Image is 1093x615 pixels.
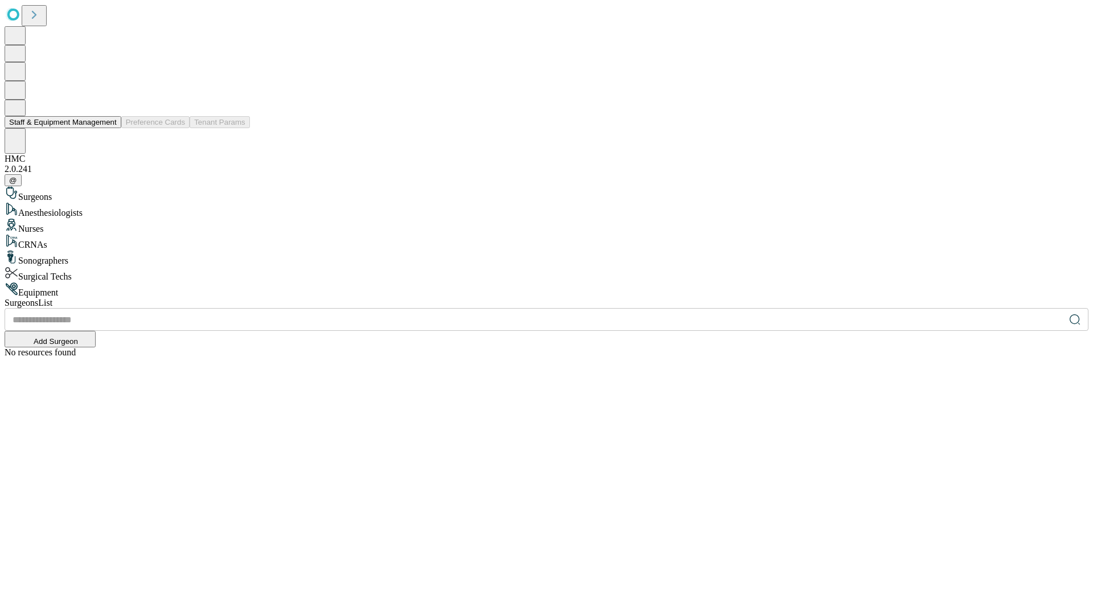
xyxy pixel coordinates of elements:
[5,331,96,347] button: Add Surgeon
[5,347,1088,358] div: No resources found
[5,266,1088,282] div: Surgical Techs
[5,174,22,186] button: @
[9,176,17,184] span: @
[121,116,190,128] button: Preference Cards
[5,250,1088,266] div: Sonographers
[190,116,250,128] button: Tenant Params
[5,234,1088,250] div: CRNAs
[5,202,1088,218] div: Anesthesiologists
[5,218,1088,234] div: Nurses
[5,282,1088,298] div: Equipment
[34,337,78,346] span: Add Surgeon
[5,154,1088,164] div: HMC
[5,186,1088,202] div: Surgeons
[5,116,121,128] button: Staff & Equipment Management
[5,164,1088,174] div: 2.0.241
[5,298,1088,308] div: Surgeons List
